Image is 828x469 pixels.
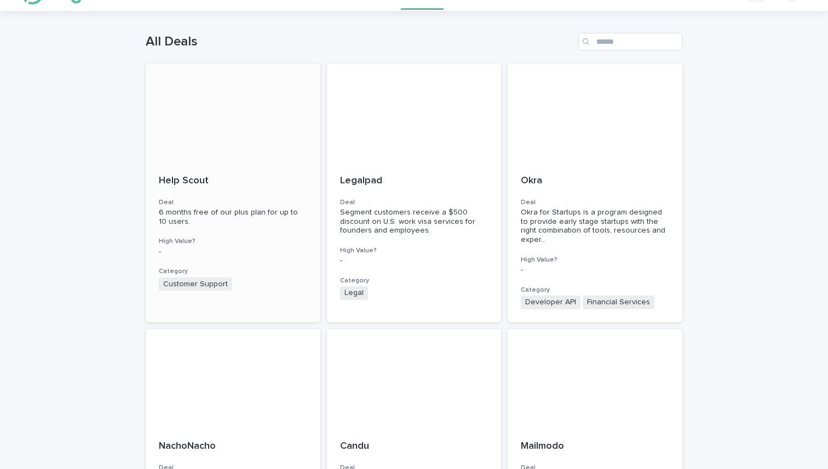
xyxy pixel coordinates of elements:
p: - [340,256,488,265]
span: Legal [340,286,368,300]
h3: High Value? [159,237,307,246]
p: Mailmodo [521,441,669,453]
span: Okra for Startups is a program designed to provide early stage startups with the right combinatio... [521,208,669,245]
p: Legalpad [340,175,488,187]
span: Financial Services [583,296,654,309]
p: - [521,265,669,275]
h3: High Value? [521,256,669,264]
p: Candu [340,441,488,453]
span: Customer Support [159,277,232,291]
a: OkraDealOkra for Startups is a program designed to provide early stage startups with the right co... [508,63,682,322]
a: LegalpadDealSegment customers receive a $500 discount on U.S. work visa services for founders and... [327,63,502,322]
span: Developer API [521,296,580,309]
h3: Category [340,276,488,285]
a: Help ScoutDeal6 months free of our plus plan for up to 10 users.High Value?-CategoryCustomer Support [146,63,320,322]
p: - [159,247,307,257]
span: Segment customers receive a $500 discount on U.S. work visa services for founders and employees. [340,209,478,235]
p: Okra [521,175,669,187]
h3: Deal [159,198,307,207]
h3: Category [159,267,307,276]
h3: Category [521,286,669,294]
span: 6 months free of our plus plan for up to 10 users. [159,209,300,225]
input: Search [578,33,682,50]
p: NachoNacho [159,441,307,453]
h1: All Deals [146,34,574,50]
h3: High Value? [340,246,488,255]
p: Help Scout [159,175,307,187]
h3: Deal [521,198,669,207]
h3: Deal [340,198,488,207]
